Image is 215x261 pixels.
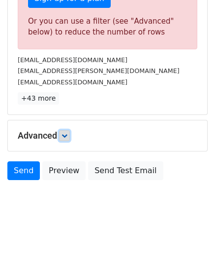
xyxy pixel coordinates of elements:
a: Send [7,161,40,180]
small: [EMAIL_ADDRESS][DOMAIN_NAME] [18,56,127,64]
h5: Advanced [18,130,197,141]
iframe: Chat Widget [166,214,215,261]
small: [EMAIL_ADDRESS][DOMAIN_NAME] [18,78,127,86]
a: Preview [42,161,86,180]
a: Send Test Email [88,161,163,180]
div: Or you can use a filter (see "Advanced" below) to reduce the number of rows [28,16,187,38]
small: [EMAIL_ADDRESS][PERSON_NAME][DOMAIN_NAME] [18,67,180,75]
a: +43 more [18,92,59,105]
